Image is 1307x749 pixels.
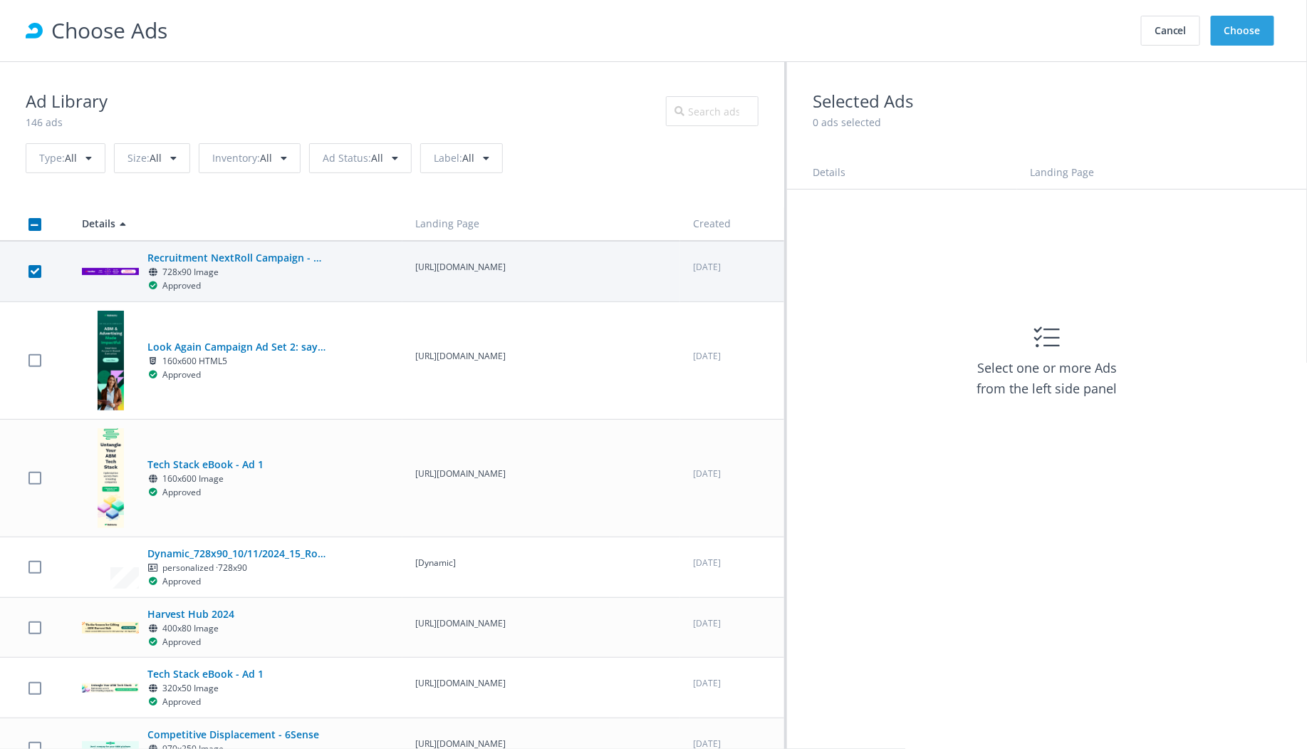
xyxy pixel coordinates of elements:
span: Recruitment NextRoll Campaign - WorkToLive [147,250,326,293]
p: https://campaigns.rollworks.com/abm_harvest_hub?utm_source=rollworks&utm_medium=paid-display&utm_... [415,617,667,631]
h5: Competitive Displacement - 6Sense [147,727,326,743]
span: Details [813,165,845,179]
div: Approved [147,486,201,500]
div: 160x600 HTML5 [147,355,326,368]
p: Sep 30, 2024 [693,677,771,691]
div: All [114,143,190,173]
img: Tech Stack eBook - Ad 1 [82,683,139,693]
img: Recruitment NextRoll Campaign - WorkToLive [82,268,139,275]
h3: Select one or more Ads from the left side panel [965,358,1129,398]
span: Created [693,217,731,230]
span: Landing Page [415,217,479,230]
p: Nov 4, 2024 [693,617,771,631]
p: https://campaigns.rollworks.com/marketing_made_simple_secure_impactful?utm_source=rollworks&utm_m... [415,350,667,363]
div: All [26,143,105,173]
span: Ad Status : [323,151,371,165]
span: Dynamic_728x90_10/11/2024_15_Rollworks_Q4C2BD [147,546,326,589]
i: Web [147,475,158,483]
p: For dynamic Ads, the landing page URLs are from dynamically recommended products. [415,557,667,570]
h1: Choose Ads [51,14,1137,47]
div: Approved [147,696,201,709]
input: Search ads [666,96,759,126]
div: 160x600 Image [147,472,326,486]
span: Look Again Campaign Ad Set 2: say hello to simplicity [147,339,326,382]
h2: Ad Library [26,88,108,115]
i: Web [147,268,158,277]
i: HTML5 [147,357,158,366]
span: Tech Stack eBook - Ad 1 [147,666,326,709]
div: 320x50 Image [147,682,326,696]
div: 728x90 Image [147,266,326,279]
i: Personalized [147,564,158,572]
div: All [199,143,301,173]
p: May 18, 2024 [693,350,771,363]
img: Tech Stack eBook - Ad 1 [98,428,124,528]
span: Label : [434,151,462,165]
p: https://campaigns.rollworks.com/tech_stack_ebook?utm_source=rollworks&utm_medium=paid-display&utm... [415,677,667,691]
span: Tech Stack eBook - Ad 1 [147,457,326,500]
span: Harvest Hub 2024 [147,606,326,649]
h5: Tech Stack eBook - Ad 1 [147,666,326,682]
button: Cancel [1141,16,1200,46]
span: 0 ads selected [813,115,881,129]
p: https://rollwhereyouthrive.com/?utm_source=rollworks&utm_medium=paid-display&utm_campaign=recruit... [415,261,667,274]
div: RollWorks [26,22,43,39]
div: personalized · 728x90 [147,562,326,575]
p: Sep 30, 2024 [693,468,771,481]
p: https://campaigns.rollworks.com/tech_stack_ebook?utm_source=rollworks&utm_medium=paid-display&utm... [415,468,667,481]
div: 400x80 Image [147,622,326,636]
span: 146 ads [26,115,63,129]
button: Choose [1211,16,1274,46]
p: Oct 11, 2024 [693,557,771,570]
h5: Tech Stack eBook - Ad 1 [147,457,326,472]
i: Web [147,624,158,633]
div: All [420,143,503,173]
div: Approved [147,279,201,293]
i: Web [147,684,158,693]
div: All [309,143,412,173]
h5: Recruitment NextRoll Campaign - WorkToLive [147,250,326,266]
h2: Selected Ads [813,88,1281,115]
span: Landing Page [1030,165,1094,179]
div: Approved [147,636,201,649]
img: Ad preview image [98,311,124,410]
span: Size : [127,151,150,165]
h5: Harvest Hub 2024 [147,606,326,622]
div: Approved [147,575,201,589]
span: Inventory : [212,151,260,165]
p: May 20, 2022 [693,261,771,274]
span: Details [82,217,115,230]
div: Approved [147,368,201,382]
h5: Look Again Campaign Ad Set 2: say hello to simplicity [147,339,326,355]
span: Type : [39,151,65,165]
img: Harvest Hub 2024 [82,622,139,634]
h5: Dynamic_728x90_10/11/2024_15_Rollworks_Q4C2BD [147,546,326,562]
